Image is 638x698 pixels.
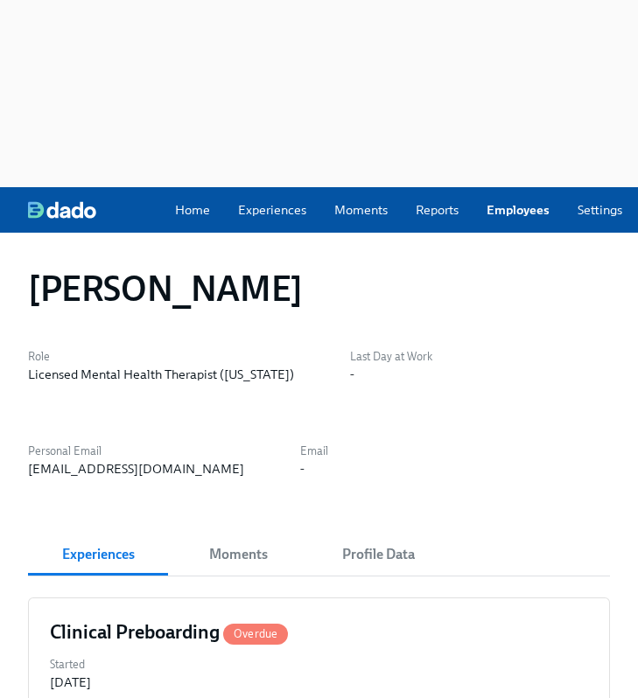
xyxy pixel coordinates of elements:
[175,201,210,219] a: Home
[28,348,294,366] label: Role
[300,460,305,478] div: -
[28,201,96,219] img: dado
[350,366,354,383] div: -
[350,348,432,366] label: Last Day at Work
[28,201,175,219] a: dado
[319,542,438,567] span: Profile Data
[28,366,294,383] div: Licensed Mental Health Therapist ([US_STATE])
[416,201,459,219] a: Reports
[179,542,298,567] span: Moments
[28,443,244,460] label: Personal Email
[50,619,288,646] h4: Clinical Preboarding
[487,201,550,219] a: Employees
[238,201,306,219] a: Experiences
[223,627,288,640] span: Overdue
[50,656,91,674] label: Started
[300,443,328,460] label: Email
[50,674,91,691] div: [DATE]
[39,542,158,567] span: Experiences
[28,268,303,310] h1: [PERSON_NAME]
[334,201,388,219] a: Moments
[578,201,622,219] a: Settings
[28,460,244,478] div: [EMAIL_ADDRESS][DOMAIN_NAME]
